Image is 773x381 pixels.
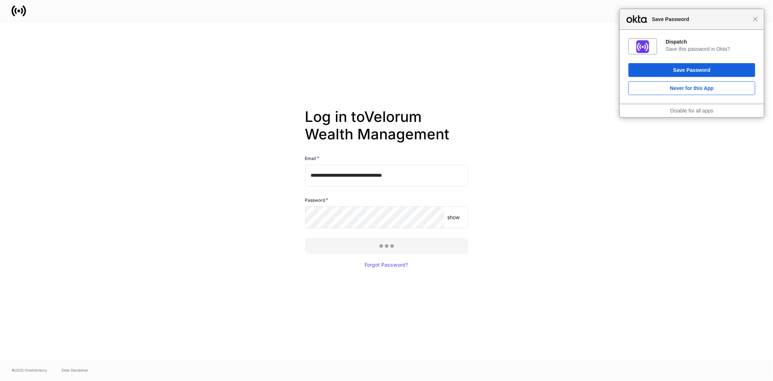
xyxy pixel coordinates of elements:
span: Save Password [648,15,753,24]
div: Save this password in Okta? [666,46,755,52]
button: Save Password [628,63,755,77]
button: Never for this App [628,81,755,95]
img: IoaI0QAAAAZJREFUAwDpn500DgGa8wAAAABJRU5ErkJggg== [636,40,649,53]
a: Disable for all apps [670,108,713,114]
div: Dispatch [666,38,755,45]
span: Close [753,16,758,22]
